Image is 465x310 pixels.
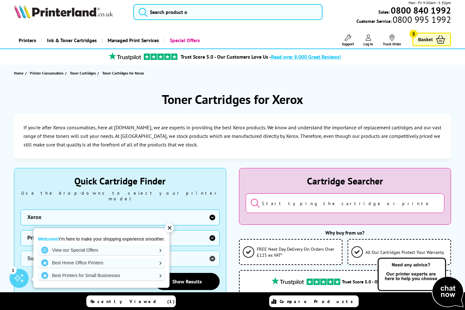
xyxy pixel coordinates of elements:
[23,123,442,149] p: If you're after Xerox consumables, here at [DOMAIN_NAME], we are experts in providing the best Xe...
[412,33,451,46] a: Basket 3
[307,279,340,285] img: trustpilot rating
[409,30,417,38] span: 3
[383,35,401,46] a: Track Order
[21,175,220,187] div: Quick Cartridge Finder
[164,32,205,48] a: Special Offers
[14,32,41,48] a: Printers
[392,16,451,23] span: 0800 995 1992
[90,299,175,304] span: Recently Viewed (1)
[342,35,354,46] a: Support
[391,4,451,16] b: 0800 840 1992
[342,279,421,285] span: Trust Score 5.0 - Our Customers Love Us!
[86,295,176,307] a: Recently Viewed (1)
[30,70,65,76] a: Printer Consumables
[162,91,303,107] h1: Toner Cartridges for Xerox
[246,175,445,187] div: Cartridge Searcher
[342,42,354,46] span: Support
[378,9,390,15] span: Sales:
[14,4,125,20] a: Printerland Logo
[155,273,220,290] a: Show Results
[10,267,17,274] div: 1
[257,246,339,258] span: FREE Next Day Delivery On Orders Over £125 ex VAT*
[30,70,63,76] span: Printer Consumables
[70,70,96,76] span: Toner Cartridges
[246,193,445,213] input: Start typing the cartridge or printer's name...
[70,70,97,76] a: Toner Cartridges
[269,295,359,307] a: Compare Products
[363,42,373,46] span: Log In
[376,257,465,309] img: Open Live Chat window
[363,35,373,46] a: Log In
[365,249,444,255] span: All Our Cartridges Protect Your Warranty
[38,236,59,242] strong: Welcome!
[271,54,341,60] span: Read over 8,000 Great Reviews!
[181,54,341,60] a: Trust Score 5.0 - Our Customers Love Us -Read over 8,000 Great Reviews!
[356,16,451,24] span: Customer Service:
[38,270,165,281] a: Best Printers for Small Businesses
[280,299,356,304] span: Compare Products
[239,229,451,236] div: Why buy from us?
[133,4,322,20] input: Search product o
[390,7,451,13] a: 0800 840 1992
[38,258,165,268] a: Best Home Office Printers
[165,223,174,232] div: ✕
[41,32,102,48] a: Ink & Toner Cartridges
[106,52,144,60] img: trustpilot rating
[38,236,165,242] p: I'm here to make your shopping experience smoother.
[144,54,177,60] img: trustpilot rating
[47,32,97,48] span: Ink & Toner Cartridges
[14,70,25,76] a: Home
[102,32,164,48] a: Managed Print Services
[21,190,220,202] div: Use the drop-downs to select your printer model
[269,277,307,285] img: trustpilot rating
[418,35,433,44] span: Basket
[102,71,144,75] span: Toner Cartridges for Xerox
[14,4,113,18] img: Printerland Logo
[38,245,165,255] a: View our Special Offers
